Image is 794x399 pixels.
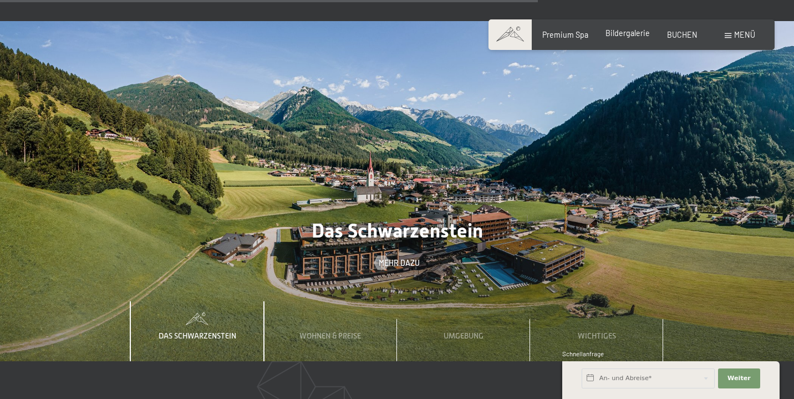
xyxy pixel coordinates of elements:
[605,28,650,38] a: Bildergalerie
[444,331,483,340] span: Umgebung
[578,331,616,340] span: Wichtiges
[562,350,604,357] span: Schnellanfrage
[299,331,361,340] span: Wohnen & Preise
[542,30,588,39] a: Premium Spa
[374,257,420,269] a: Mehr dazu
[734,30,755,39] span: Menü
[312,219,483,242] span: Das Schwarzenstein
[667,30,698,39] a: BUCHEN
[159,331,236,340] span: Das Schwarzenstein
[718,368,760,388] button: Weiter
[379,257,420,269] span: Mehr dazu
[727,374,751,383] span: Weiter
